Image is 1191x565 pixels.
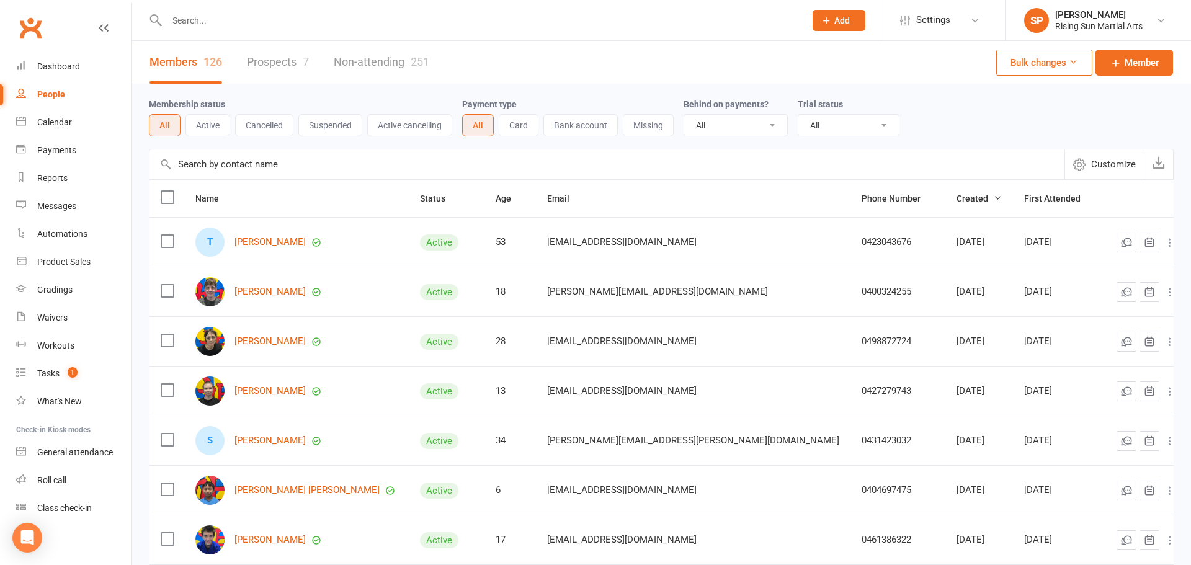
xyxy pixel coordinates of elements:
div: 0431423032 [862,435,934,446]
span: Email [547,194,583,203]
a: Messages [16,192,131,220]
div: 0400324255 [862,287,934,297]
a: Workouts [16,332,131,360]
span: Created [957,194,1002,203]
a: Class kiosk mode [16,494,131,522]
a: Clubworx [15,12,46,43]
button: Created [957,191,1002,206]
div: Class check-in [37,503,92,513]
div: 34 [496,435,525,446]
div: S [195,426,225,455]
div: 251 [411,55,429,68]
div: Gradings [37,285,73,295]
a: People [16,81,131,109]
button: Add [813,10,865,31]
a: [PERSON_NAME] [234,237,306,247]
div: Tasks [37,368,60,378]
div: Dashboard [37,61,80,71]
span: [EMAIL_ADDRESS][DOMAIN_NAME] [547,329,697,353]
a: [PERSON_NAME] [234,535,306,545]
a: Roll call [16,466,131,494]
div: [DATE] [957,386,1002,396]
div: Active [420,284,458,300]
div: Roll call [37,475,66,485]
button: All [462,114,494,136]
a: Member [1095,50,1173,76]
div: 0404697475 [862,485,934,496]
div: Workouts [37,340,74,350]
a: Dashboard [16,53,131,81]
span: [PERSON_NAME][EMAIL_ADDRESS][PERSON_NAME][DOMAIN_NAME] [547,429,839,452]
div: [DATE] [957,237,1002,247]
button: Customize [1064,149,1144,179]
a: Reports [16,164,131,192]
a: Non-attending251 [334,41,429,84]
div: 7 [303,55,309,68]
span: Add [834,16,850,25]
button: Email [547,191,583,206]
div: [DATE] [1024,287,1094,297]
input: Search by contact name [149,149,1064,179]
div: [DATE] [1024,336,1094,347]
div: Active [420,334,458,350]
div: SP [1024,8,1049,33]
a: Gradings [16,276,131,304]
div: Calendar [37,117,72,127]
a: [PERSON_NAME] [234,435,306,446]
span: Phone Number [862,194,934,203]
a: Product Sales [16,248,131,276]
div: [DATE] [1024,485,1094,496]
div: 17 [496,535,525,545]
div: [DATE] [957,535,1002,545]
span: 1 [68,367,78,378]
span: [EMAIL_ADDRESS][DOMAIN_NAME] [547,528,697,551]
div: What's New [37,396,82,406]
div: Active [420,234,458,251]
a: General attendance kiosk mode [16,438,131,466]
a: Waivers [16,304,131,332]
button: Suspended [298,114,362,136]
span: Settings [916,6,950,34]
button: Active cancelling [367,114,452,136]
a: [PERSON_NAME] [234,287,306,297]
a: Payments [16,136,131,164]
button: Bank account [543,114,618,136]
input: Search... [163,12,796,29]
div: Messages [37,201,76,211]
button: Cancelled [235,114,293,136]
label: Behind on payments? [684,99,769,109]
div: Product Sales [37,257,91,267]
div: People [37,89,65,99]
button: Card [499,114,538,136]
div: 53 [496,237,525,247]
span: [EMAIL_ADDRESS][DOMAIN_NAME] [547,478,697,502]
div: Automations [37,229,87,239]
div: [DATE] [1024,237,1094,247]
div: Open Intercom Messenger [12,523,42,553]
button: Name [195,191,233,206]
div: T [195,228,225,257]
button: All [149,114,181,136]
label: Payment type [462,99,517,109]
button: Active [185,114,230,136]
div: [DATE] [1024,386,1094,396]
span: Age [496,194,525,203]
a: [PERSON_NAME] [234,386,306,396]
div: Payments [37,145,76,155]
span: Member [1125,55,1159,70]
div: [PERSON_NAME] [1055,9,1143,20]
div: [DATE] [957,336,1002,347]
div: Active [420,532,458,548]
span: Name [195,194,233,203]
a: Automations [16,220,131,248]
div: 6 [496,485,525,496]
span: [EMAIL_ADDRESS][DOMAIN_NAME] [547,379,697,403]
a: What's New [16,388,131,416]
span: [EMAIL_ADDRESS][DOMAIN_NAME] [547,230,697,254]
div: 0498872724 [862,336,934,347]
div: [DATE] [957,435,1002,446]
a: Tasks 1 [16,360,131,388]
div: Active [420,483,458,499]
div: Rising Sun Martial Arts [1055,20,1143,32]
div: 0427279743 [862,386,934,396]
